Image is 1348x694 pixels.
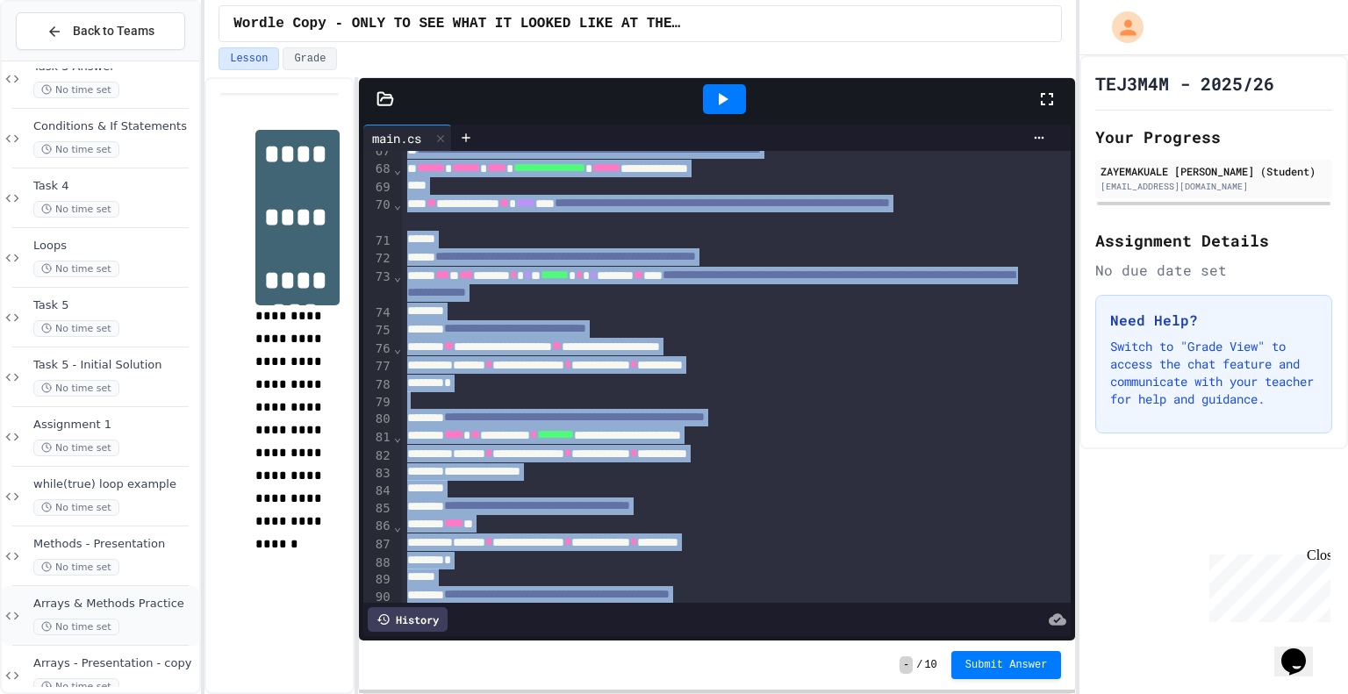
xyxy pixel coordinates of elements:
span: Conditions & If Statements [33,119,196,134]
span: No time set [33,320,119,337]
span: Fold line [393,162,402,176]
div: 90 [363,589,392,607]
div: History [368,607,448,632]
span: Back to Teams [73,22,154,40]
span: No time set [33,440,119,456]
div: My Account [1093,7,1148,47]
div: 77 [363,358,392,376]
button: Grade [283,47,337,70]
span: No time set [33,141,119,158]
span: Wordle Copy - ONLY TO SEE WHAT IT LOOKED LIKE AT THE START [233,13,683,34]
span: No time set [33,559,119,576]
div: 72 [363,250,392,268]
div: ZAYEMAKUALE [PERSON_NAME] (Student) [1101,163,1327,179]
button: Submit Answer [951,651,1062,679]
iframe: chat widget [1202,547,1330,622]
span: No time set [33,499,119,516]
div: 85 [363,500,392,519]
span: Fold line [393,269,402,283]
span: Task 4 [33,179,196,194]
span: Fold line [393,519,402,533]
div: 68 [363,161,392,179]
button: Lesson [219,47,279,70]
span: Fold line [393,197,402,211]
div: 88 [363,554,392,572]
div: 79 [363,394,392,411]
div: No due date set [1095,260,1332,281]
div: 84 [363,483,392,500]
span: No time set [33,201,119,218]
div: main.cs [363,125,452,151]
span: No time set [33,380,119,397]
span: Arrays & Methods Practice [33,597,196,612]
span: 10 [924,658,936,672]
span: Methods - Presentation [33,537,196,552]
span: Loops [33,239,196,254]
div: 81 [363,429,392,447]
span: Assignment 1 [33,418,196,433]
h2: Assignment Details [1095,228,1332,253]
div: 76 [363,340,392,359]
div: Chat with us now!Close [7,7,121,111]
span: No time set [33,82,119,98]
div: 80 [363,411,392,429]
div: 83 [363,465,392,483]
span: - [900,656,913,674]
div: 89 [363,571,392,589]
div: 86 [363,518,392,536]
span: Task 5 [33,298,196,313]
span: No time set [33,619,119,635]
div: [EMAIL_ADDRESS][DOMAIN_NAME] [1101,180,1327,193]
h1: TEJ3M4M - 2025/26 [1095,71,1274,96]
div: main.cs [363,129,430,147]
span: Fold line [393,341,402,355]
iframe: chat widget [1274,624,1330,676]
h2: Your Progress [1095,125,1332,149]
div: 71 [363,233,392,250]
span: Arrays - Presentation - copy [33,656,196,671]
div: 75 [363,322,392,340]
div: 74 [363,304,392,322]
button: Back to Teams [16,12,185,50]
div: 67 [363,143,392,161]
div: 73 [363,268,392,305]
span: No time set [33,261,119,277]
div: 87 [363,536,392,554]
div: 70 [363,197,392,233]
div: 69 [363,179,392,197]
span: while(true) loop example [33,477,196,492]
h3: Need Help? [1110,310,1317,331]
span: Submit Answer [965,658,1048,672]
span: Task 5 - Initial Solution [33,358,196,373]
div: 82 [363,447,392,466]
p: Switch to "Grade View" to access the chat feature and communicate with your teacher for help and ... [1110,338,1317,408]
div: 78 [363,376,392,394]
span: / [916,658,922,672]
span: Fold line [393,430,402,444]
